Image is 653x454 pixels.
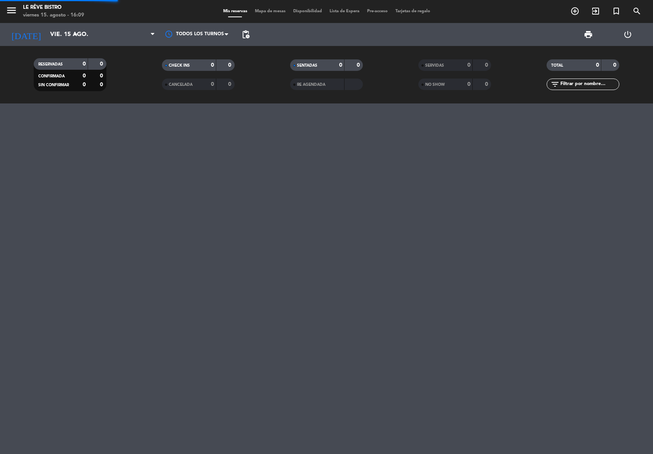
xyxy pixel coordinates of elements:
strong: 0 [467,62,470,68]
span: print [584,30,593,39]
span: RESERVADAS [38,62,63,66]
span: CANCELADA [169,83,193,87]
input: Filtrar por nombre... [560,80,619,89]
span: pending_actions [241,30,250,39]
i: filter_list [550,80,560,89]
span: NO SHOW [425,83,445,87]
span: Tarjetas de regalo [392,9,434,13]
div: viernes 15. agosto - 16:09 [23,11,84,19]
strong: 0 [596,62,599,68]
i: arrow_drop_down [71,30,80,39]
span: Mapa de mesas [251,9,289,13]
strong: 0 [211,82,214,87]
strong: 0 [211,62,214,68]
i: power_settings_new [623,30,632,39]
strong: 0 [100,82,104,87]
span: CHECK INS [169,64,190,67]
i: search [632,7,642,16]
strong: 0 [485,62,490,68]
strong: 0 [100,61,104,67]
button: menu [6,5,17,19]
div: LOG OUT [608,23,647,46]
strong: 0 [83,61,86,67]
span: Pre-acceso [363,9,392,13]
strong: 0 [228,62,233,68]
strong: 0 [83,82,86,87]
span: Lista de Espera [326,9,363,13]
span: CONFIRMADA [38,74,65,78]
strong: 0 [357,62,361,68]
i: turned_in_not [612,7,621,16]
i: menu [6,5,17,16]
span: SERVIDAS [425,64,444,67]
div: Le Rêve Bistro [23,4,84,11]
span: Disponibilidad [289,9,326,13]
strong: 0 [613,62,618,68]
i: [DATE] [6,26,46,43]
strong: 0 [100,73,104,79]
span: SENTADAS [297,64,317,67]
strong: 0 [467,82,470,87]
strong: 0 [339,62,342,68]
strong: 0 [228,82,233,87]
span: SIN CONFIRMAR [38,83,69,87]
i: add_circle_outline [570,7,580,16]
span: TOTAL [551,64,563,67]
strong: 0 [83,73,86,79]
span: RE AGENDADA [297,83,325,87]
strong: 0 [485,82,490,87]
span: Mis reservas [219,9,251,13]
i: exit_to_app [591,7,600,16]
